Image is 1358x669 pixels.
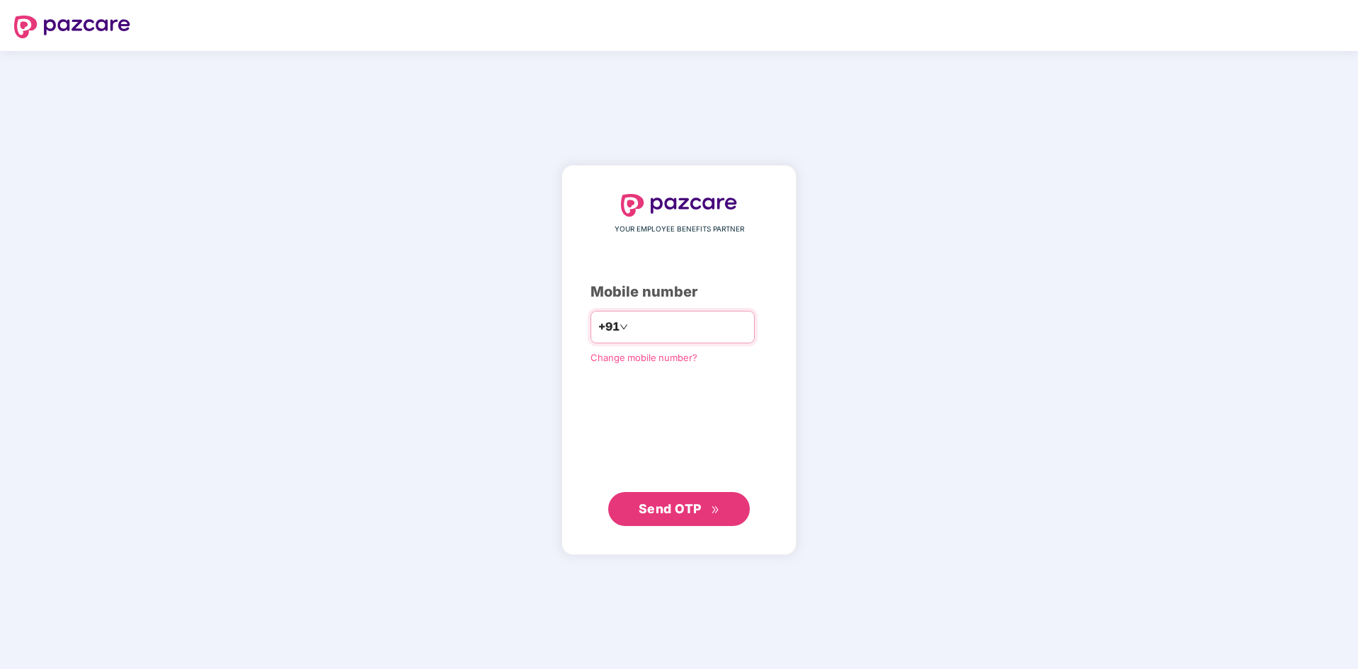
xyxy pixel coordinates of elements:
[590,281,768,303] div: Mobile number
[711,505,720,515] span: double-right
[620,323,628,331] span: down
[608,492,750,526] button: Send OTPdouble-right
[621,194,737,217] img: logo
[14,16,130,38] img: logo
[639,501,702,516] span: Send OTP
[615,224,744,235] span: YOUR EMPLOYEE BENEFITS PARTNER
[590,352,697,363] a: Change mobile number?
[598,318,620,336] span: +91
